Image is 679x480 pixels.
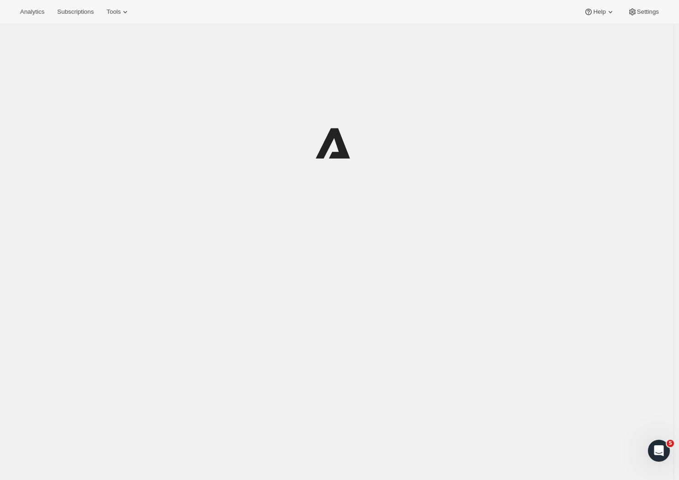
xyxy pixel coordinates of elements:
[593,8,605,16] span: Help
[622,5,664,18] button: Settings
[648,440,670,462] iframe: Intercom live chat
[20,8,44,16] span: Analytics
[15,5,50,18] button: Analytics
[578,5,620,18] button: Help
[52,5,99,18] button: Subscriptions
[106,8,121,16] span: Tools
[667,440,674,447] span: 5
[101,5,135,18] button: Tools
[57,8,94,16] span: Subscriptions
[637,8,659,16] span: Settings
